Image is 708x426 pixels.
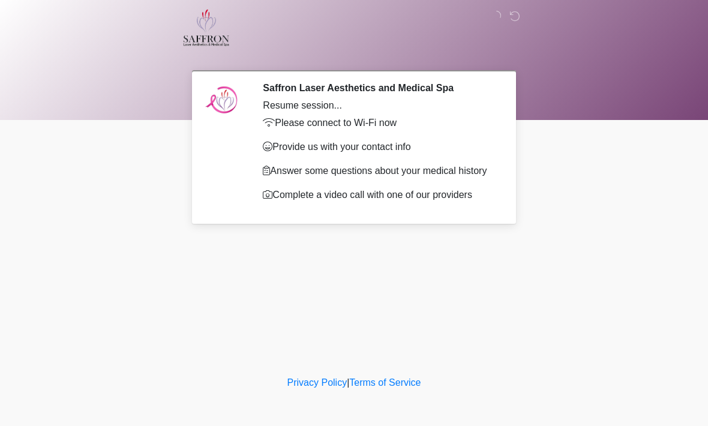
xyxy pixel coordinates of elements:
[263,188,495,202] p: Complete a video call with one of our providers
[183,9,230,46] img: Saffron Laser Aesthetics and Medical Spa Logo
[347,377,349,388] a: |
[263,98,495,113] div: Resume session...
[263,140,495,154] p: Provide us with your contact info
[287,377,347,388] a: Privacy Policy
[204,82,240,118] img: Agent Avatar
[263,164,495,178] p: Answer some questions about your medical history
[263,116,495,130] p: Please connect to Wi-Fi now
[349,377,421,388] a: Terms of Service
[263,82,495,94] h2: Saffron Laser Aesthetics and Medical Spa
